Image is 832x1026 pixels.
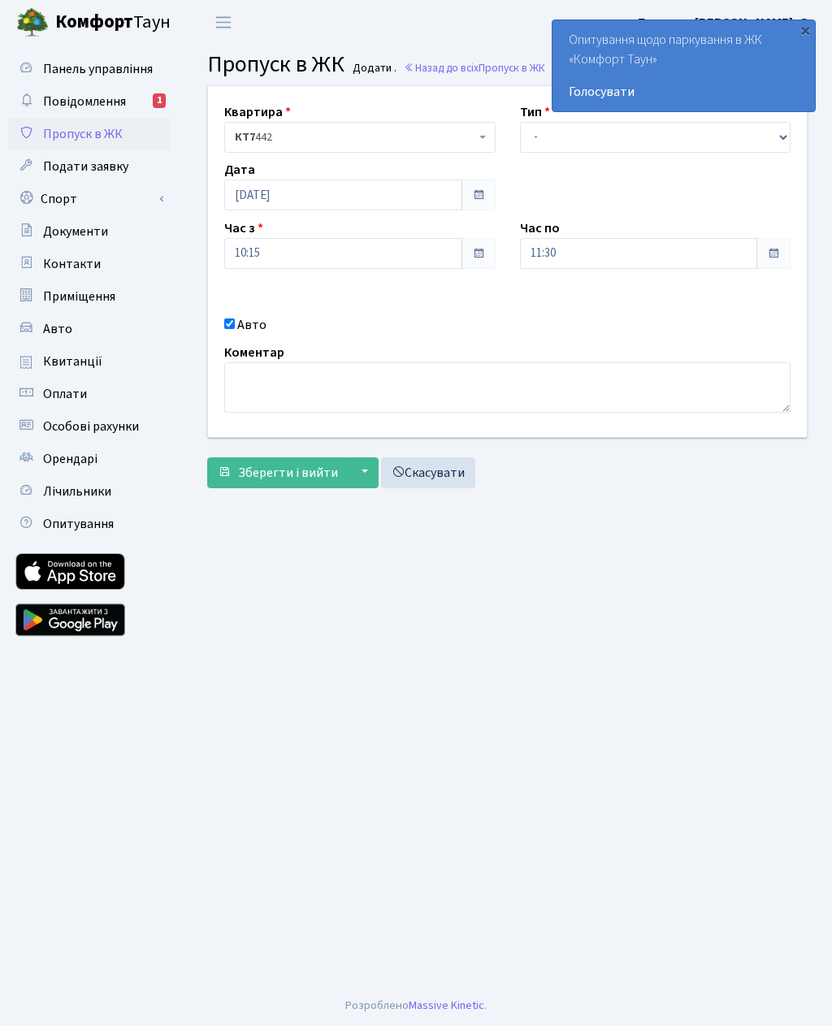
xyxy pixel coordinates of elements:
[153,93,166,108] div: 1
[569,82,799,102] a: Голосувати
[520,102,550,122] label: Тип
[43,223,108,240] span: Документи
[8,215,171,248] a: Документи
[404,60,545,76] a: Назад до всіхПропуск в ЖК
[43,158,128,175] span: Подати заявку
[43,515,114,533] span: Опитування
[224,219,263,238] label: Час з
[8,475,171,508] a: Лічильники
[8,53,171,85] a: Панель управління
[8,118,171,150] a: Пропуск в ЖК
[207,457,349,488] button: Зберегти і вийти
[43,483,111,500] span: Лічильники
[43,60,153,78] span: Панель управління
[224,343,284,362] label: Коментар
[238,464,338,482] span: Зберегти і вийти
[224,160,255,180] label: Дата
[203,9,244,36] button: Переключити навігацію
[8,248,171,280] a: Контакти
[43,125,123,143] span: Пропуск в ЖК
[55,9,133,35] b: Комфорт
[43,353,102,370] span: Квитанції
[8,85,171,118] a: Повідомлення1
[520,219,560,238] label: Час по
[224,122,496,153] span: <b>КТ7</b>&nbsp;&nbsp;&nbsp;442
[43,93,126,110] span: Повідомлення
[638,14,812,32] b: Блєдних [PERSON_NAME]. О.
[409,997,484,1014] a: Massive Kinetic
[43,255,101,273] span: Контакти
[8,345,171,378] a: Квитанції
[235,129,475,145] span: <b>КТ7</b>&nbsp;&nbsp;&nbsp;442
[224,102,291,122] label: Квартира
[43,288,115,305] span: Приміщення
[8,183,171,215] a: Спорт
[349,62,396,76] small: Додати .
[797,22,813,38] div: ×
[235,129,255,145] b: КТ7
[8,150,171,183] a: Подати заявку
[638,13,812,32] a: Блєдних [PERSON_NAME]. О.
[8,280,171,313] a: Приміщення
[43,320,72,338] span: Авто
[43,450,97,468] span: Орендарі
[8,313,171,345] a: Авто
[479,60,545,76] span: Пропуск в ЖК
[43,385,87,403] span: Оплати
[16,6,49,39] img: logo.png
[8,378,171,410] a: Оплати
[43,418,139,435] span: Особові рахунки
[8,443,171,475] a: Орендарі
[55,9,171,37] span: Таун
[207,48,344,80] span: Пропуск в ЖК
[552,20,815,111] div: Опитування щодо паркування в ЖК «Комфорт Таун»
[237,315,266,335] label: Авто
[381,457,475,488] a: Скасувати
[8,508,171,540] a: Опитування
[8,410,171,443] a: Особові рахунки
[345,997,487,1015] div: Розроблено .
